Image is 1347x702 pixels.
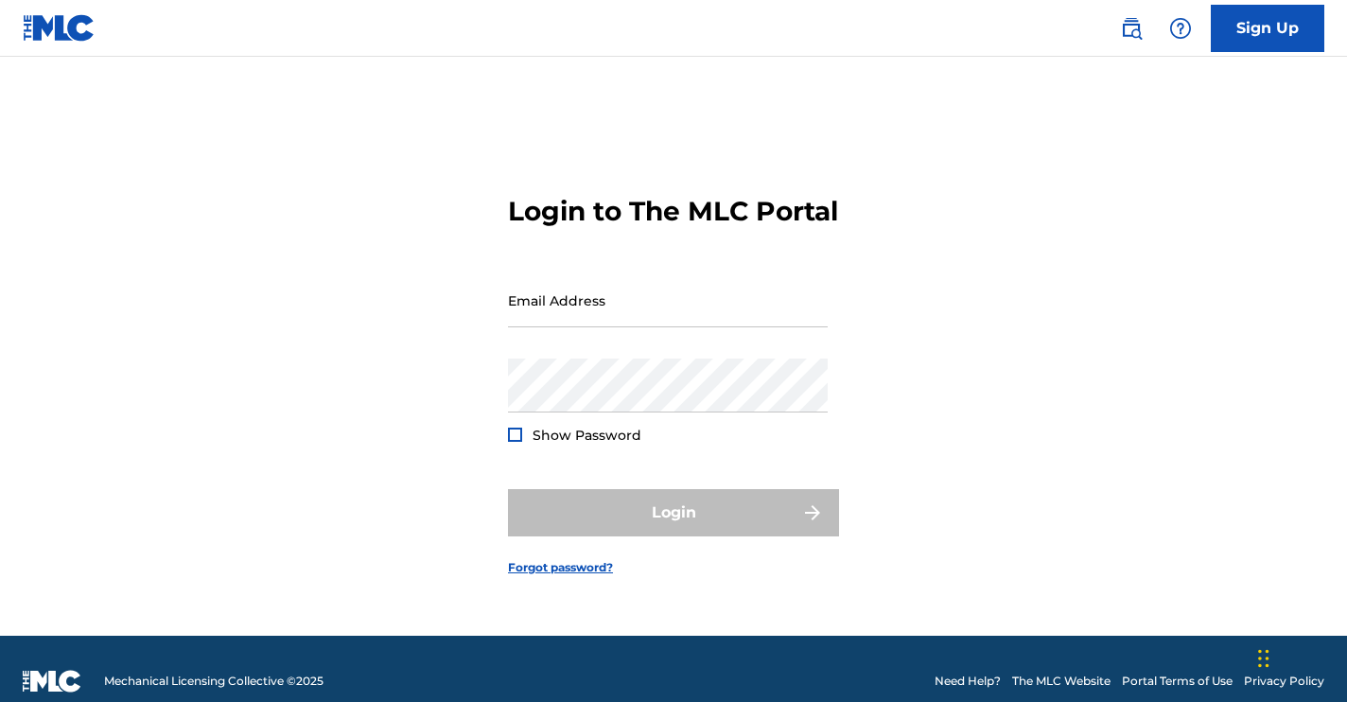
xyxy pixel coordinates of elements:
[1211,5,1324,52] a: Sign Up
[1258,630,1269,687] div: Drag
[1169,17,1192,40] img: help
[533,427,641,444] span: Show Password
[1122,673,1233,690] a: Portal Terms of Use
[104,673,324,690] span: Mechanical Licensing Collective © 2025
[1012,673,1111,690] a: The MLC Website
[508,195,838,228] h3: Login to The MLC Portal
[1162,9,1199,47] div: Help
[935,673,1001,690] a: Need Help?
[1252,611,1347,702] iframe: Chat Widget
[23,14,96,42] img: MLC Logo
[1112,9,1150,47] a: Public Search
[508,559,613,576] a: Forgot password?
[1244,673,1324,690] a: Privacy Policy
[23,670,81,693] img: logo
[1120,17,1143,40] img: search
